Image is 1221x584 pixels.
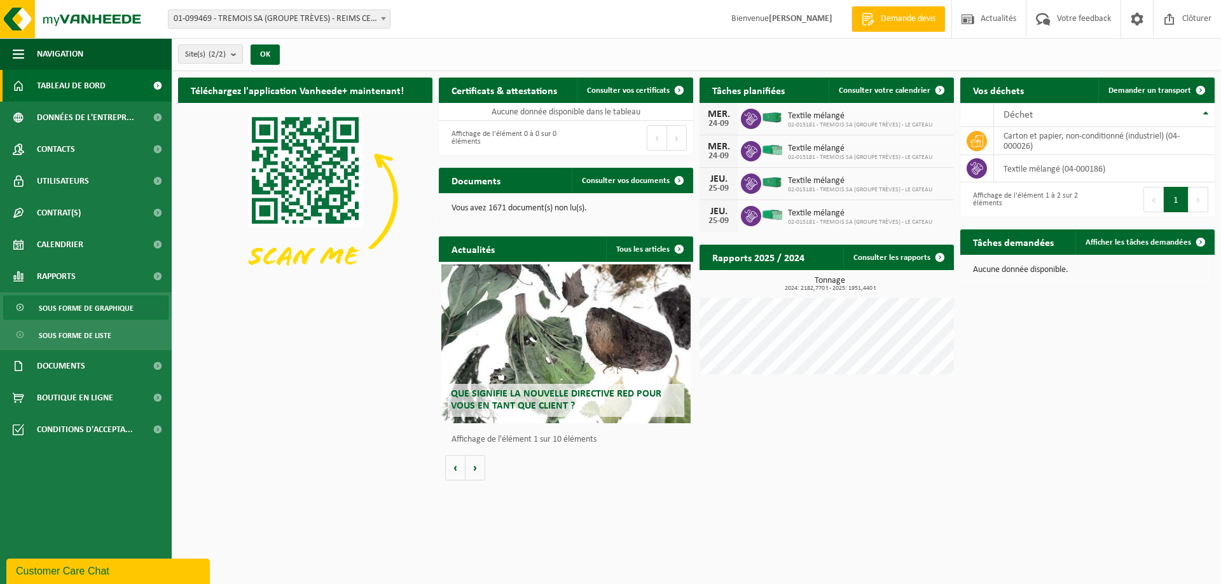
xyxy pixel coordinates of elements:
span: Données de l'entrepr... [37,102,134,133]
button: 1 [1164,187,1189,212]
span: Demander un transport [1108,86,1191,95]
button: Next [1189,187,1208,212]
span: Utilisateurs [37,165,89,197]
img: HK-XC-40-GN-00 [761,112,783,123]
button: Vorige [445,455,466,480]
span: 2024: 2182,770 t - 2025: 1951,440 t [706,285,954,292]
span: Textile mélangé [788,144,932,154]
a: Sous forme de graphique [3,295,169,320]
strong: [PERSON_NAME] [769,14,832,24]
a: Consulter les rapports [843,245,953,270]
span: Afficher les tâches demandées [1086,238,1191,247]
div: Affichage de l'élément 0 à 0 sur 0 éléments [445,124,560,152]
button: OK [251,44,280,65]
span: Demande devis [878,13,939,25]
div: MER. [706,142,731,152]
a: Demande devis [852,6,945,32]
div: 24-09 [706,119,731,128]
iframe: chat widget [6,556,212,584]
p: Affichage de l'élément 1 sur 10 éléments [452,435,687,444]
h2: Rapports 2025 / 2024 [700,245,817,269]
button: Site(s)(2/2) [178,44,243,64]
count: (2/2) [209,50,226,58]
div: 24-09 [706,152,731,161]
span: 01-099469 - TREMOIS SA (GROUPE TRÈVES) - REIMS CEDEX 2 [168,10,390,29]
a: Sous forme de liste [3,323,169,347]
div: 25-09 [706,184,731,193]
img: HK-XP-30-GN-00 [761,209,783,221]
span: Sous forme de liste [39,323,111,348]
div: MER. [706,109,731,119]
h2: Vos déchets [960,78,1037,102]
a: Afficher les tâches demandées [1075,229,1213,255]
span: Boutique en ligne [37,382,113,414]
span: Tableau de bord [37,70,106,102]
h2: Téléchargez l'application Vanheede+ maintenant! [178,78,417,102]
span: Textile mélangé [788,208,932,219]
span: Site(s) [185,45,226,64]
a: Consulter votre calendrier [829,78,953,103]
h2: Certificats & attestations [439,78,570,102]
span: Rapports [37,261,76,292]
span: Contrat(s) [37,197,81,229]
td: Aucune donnée disponible dans le tableau [439,103,693,121]
span: 02-015181 - TREMOIS SA (GROUPE TRÈVES) - LE CATEAU [788,154,932,161]
h3: Tonnage [706,276,954,292]
a: Tous les articles [606,236,692,262]
img: Download de VHEPlus App [178,103,432,294]
span: Consulter vos documents [582,177,670,185]
span: Contacts [37,133,75,165]
span: 01-099469 - TREMOIS SA (GROUPE TRÈVES) - REIMS CEDEX 2 [169,10,390,28]
span: Déchet [1004,110,1033,120]
span: Conditions d'accepta... [37,414,133,445]
h2: Documents [439,168,513,193]
td: carton et papier, non-conditionné (industriel) (04-000026) [994,127,1215,155]
span: Que signifie la nouvelle directive RED pour vous en tant que client ? [451,389,661,411]
td: textile mélangé (04-000186) [994,155,1215,182]
h2: Tâches demandées [960,229,1066,254]
span: Textile mélangé [788,111,932,121]
div: JEU. [706,174,731,184]
button: Previous [647,125,667,151]
span: Sous forme de graphique [39,296,134,320]
button: Next [667,125,687,151]
button: Previous [1143,187,1164,212]
span: 02-015181 - TREMOIS SA (GROUPE TRÈVES) - LE CATEAU [788,186,932,194]
a: Consulter vos certificats [577,78,692,103]
button: Volgende [466,455,485,480]
a: Que signifie la nouvelle directive RED pour vous en tant que client ? [441,264,691,423]
a: Consulter vos documents [572,168,692,193]
span: Navigation [37,38,83,70]
div: 25-09 [706,217,731,226]
span: Consulter votre calendrier [839,86,930,95]
img: HK-XP-30-GN-00 [761,144,783,156]
span: Calendrier [37,229,83,261]
p: Aucune donnée disponible. [973,266,1202,275]
span: 02-015181 - TREMOIS SA (GROUPE TRÈVES) - LE CATEAU [788,219,932,226]
p: Vous avez 1671 document(s) non lu(s). [452,204,680,213]
span: Textile mélangé [788,176,932,186]
h2: Actualités [439,236,507,261]
span: Consulter vos certificats [587,86,670,95]
span: Documents [37,350,85,382]
span: 02-015181 - TREMOIS SA (GROUPE TRÈVES) - LE CATEAU [788,121,932,129]
a: Demander un transport [1098,78,1213,103]
div: Affichage de l'élément 1 à 2 sur 2 éléments [967,186,1081,214]
img: HK-XC-40-GN-00 [761,177,783,188]
h2: Tâches planifiées [700,78,797,102]
div: JEU. [706,207,731,217]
